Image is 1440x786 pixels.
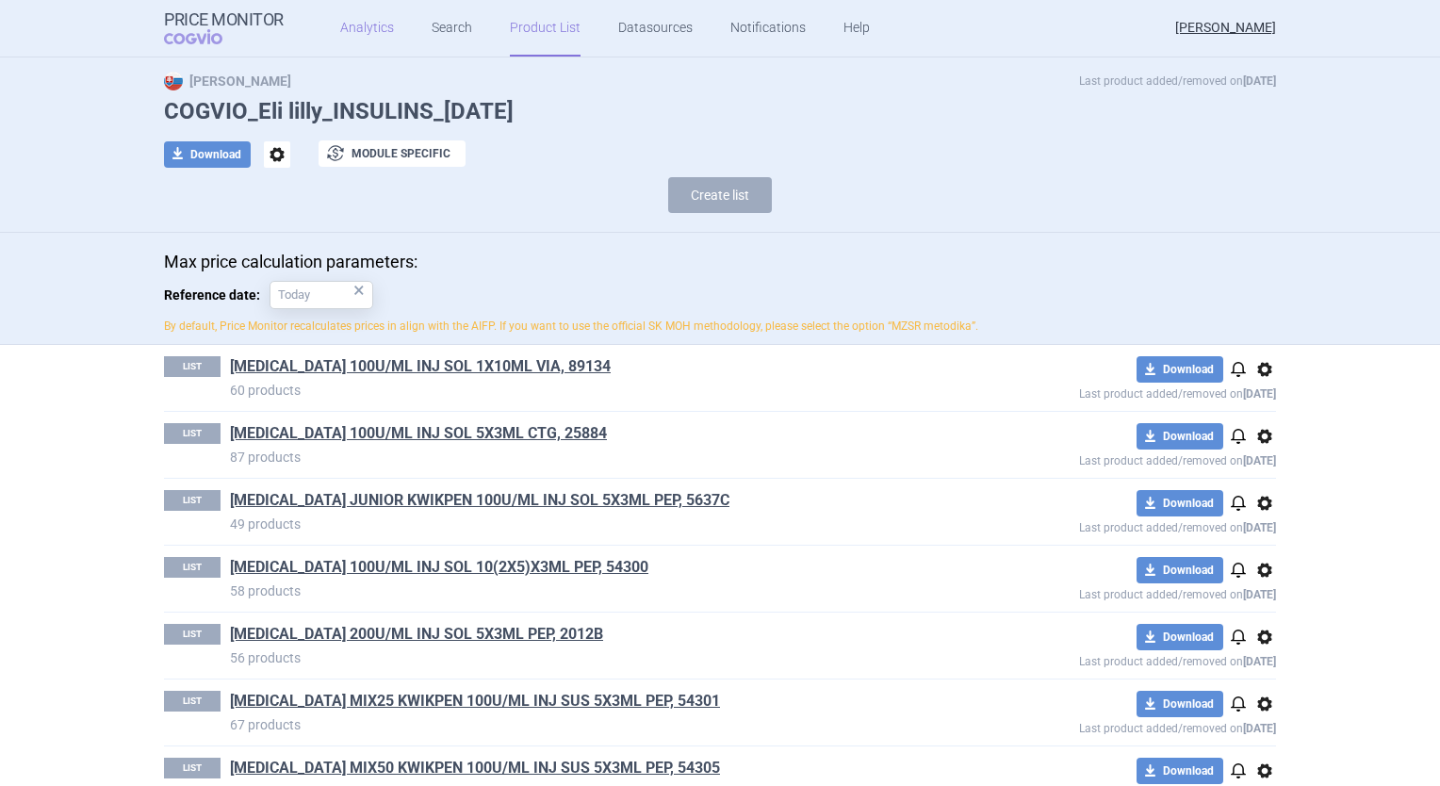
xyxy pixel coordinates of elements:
p: Max price calculation parameters: [164,252,1276,272]
p: Last product added/removed on [942,717,1276,735]
a: [MEDICAL_DATA] MIX25 KWIKPEN 100U/ML INJ SUS 5X3ML PEP, 54301 [230,691,720,712]
h1: HUMALOG KWIKPEN 200U/ML INJ SOL 5X3ML PEP, 2012B [230,624,942,648]
div: × [353,280,365,301]
p: Last product added/removed on [942,650,1276,668]
p: Last product added/removed on [1079,72,1276,90]
p: LIST [164,356,221,377]
strong: [DATE] [1243,655,1276,668]
h1: HUMALOG 100U/ML INJ SOL 5X3ML CTG, 25884 [230,423,942,448]
p: Last product added/removed on [942,516,1276,534]
p: 60 products [230,381,942,400]
strong: [DATE] [1243,454,1276,467]
p: LIST [164,423,221,444]
p: LIST [164,758,221,778]
h1: HUMALOG MIX50 KWIKPEN 100U/ML INJ SUS 5X3ML PEP, 54305 [230,758,942,782]
h1: HUMALOG 100U/ML INJ SOL 1X10ML VIA, 89134 [230,356,942,381]
span: COGVIO [164,29,249,44]
button: Download [1137,691,1223,717]
p: Last product added/removed on [942,583,1276,601]
button: Download [164,141,251,168]
p: 56 products [230,648,942,667]
p: 49 products [230,515,942,533]
p: By default, Price Monitor recalculates prices in align with the AIFP. If you want to use the offi... [164,319,1276,335]
h1: HUMALOG JUNIOR KWIKPEN 100U/ML INJ SOL 5X3ML PEP, 5637C [230,490,942,515]
p: LIST [164,490,221,511]
p: 87 products [230,448,942,467]
p: Last product added/removed on [942,383,1276,401]
strong: [DATE] [1243,521,1276,534]
p: 67 products [230,715,942,734]
strong: [DATE] [1243,74,1276,88]
span: Reference date: [164,281,270,309]
strong: [DATE] [1243,387,1276,401]
input: Reference date:× [270,281,373,309]
a: [MEDICAL_DATA] 100U/ML INJ SOL 10(2X5)X3ML PEP, 54300 [230,557,648,578]
strong: [DATE] [1243,588,1276,601]
a: [MEDICAL_DATA] 100U/ML INJ SOL 5X3ML CTG, 25884 [230,423,607,444]
button: Module specific [319,140,466,167]
a: Price MonitorCOGVIO [164,10,284,46]
p: 58 products [230,581,942,600]
button: Download [1137,356,1223,383]
p: LIST [164,624,221,645]
h1: COGVIO_Eli lilly_INSULINS_[DATE] [164,98,1276,125]
p: LIST [164,691,221,712]
p: Last product added/removed on [942,450,1276,467]
a: [MEDICAL_DATA] 100U/ML INJ SOL 1X10ML VIA, 89134 [230,356,611,377]
p: LIST [164,557,221,578]
button: Download [1137,490,1223,516]
img: SK [164,72,183,90]
strong: Price Monitor [164,10,284,29]
button: Download [1137,758,1223,784]
h1: HUMALOG KWIKPEN 100U/ML INJ SOL 10(2X5)X3ML PEP, 54300 [230,557,942,581]
h1: HUMALOG MIX25 KWIKPEN 100U/ML INJ SUS 5X3ML PEP, 54301 [230,691,942,715]
a: [MEDICAL_DATA] JUNIOR KWIKPEN 100U/ML INJ SOL 5X3ML PEP, 5637C [230,490,729,511]
button: Download [1137,423,1223,450]
button: Download [1137,624,1223,650]
a: [MEDICAL_DATA] MIX50 KWIKPEN 100U/ML INJ SUS 5X3ML PEP, 54305 [230,758,720,778]
strong: [DATE] [1243,722,1276,735]
button: Download [1137,557,1223,583]
button: Create list [668,177,772,213]
a: [MEDICAL_DATA] 200U/ML INJ SOL 5X3ML PEP, 2012B [230,624,603,645]
strong: [PERSON_NAME] [164,74,291,89]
